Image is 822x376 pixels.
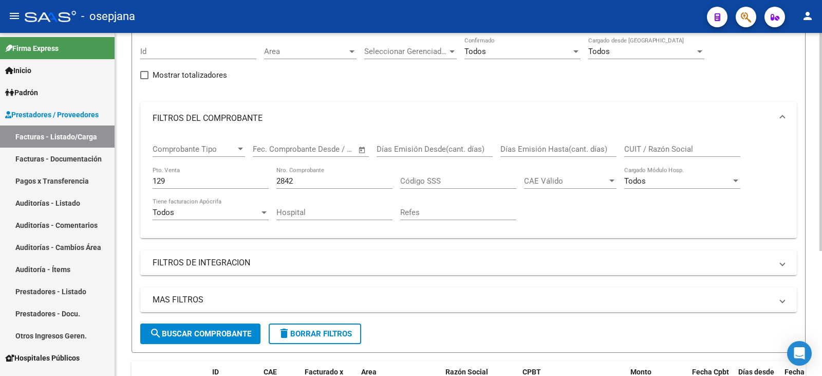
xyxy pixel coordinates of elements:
[278,327,290,339] mat-icon: delete
[361,368,377,376] span: Area
[357,144,368,156] button: Open calendar
[153,257,772,268] mat-panel-title: FILTROS DE INTEGRACION
[212,368,219,376] span: ID
[140,135,797,238] div: FILTROS DEL COMPROBANTE
[150,329,251,338] span: Buscar Comprobante
[5,43,59,54] span: Firma Express
[5,87,38,98] span: Padrón
[522,368,541,376] span: CPBT
[364,47,447,56] span: Seleccionar Gerenciador
[153,69,227,81] span: Mostrar totalizadores
[692,368,729,376] span: Fecha Cpbt
[524,176,607,186] span: CAE Válido
[630,368,651,376] span: Monto
[8,10,21,22] mat-icon: menu
[264,368,277,376] span: CAE
[464,47,486,56] span: Todos
[153,294,772,306] mat-panel-title: MAS FILTROS
[264,47,347,56] span: Area
[140,288,797,312] mat-expansion-panel-header: MAS FILTROS
[81,5,135,28] span: - osepjana
[588,47,610,56] span: Todos
[787,341,812,366] div: Open Intercom Messenger
[801,10,814,22] mat-icon: person
[5,352,80,364] span: Hospitales Públicos
[5,109,99,120] span: Prestadores / Proveedores
[253,145,294,154] input: Fecha inicio
[140,102,797,135] mat-expansion-panel-header: FILTROS DEL COMPROBANTE
[304,145,353,154] input: Fecha fin
[445,368,488,376] span: Razón Social
[269,324,361,344] button: Borrar Filtros
[140,250,797,275] mat-expansion-panel-header: FILTROS DE INTEGRACION
[140,324,260,344] button: Buscar Comprobante
[624,176,646,186] span: Todos
[278,329,352,338] span: Borrar Filtros
[153,113,772,124] mat-panel-title: FILTROS DEL COMPROBANTE
[150,327,162,339] mat-icon: search
[153,208,174,217] span: Todos
[5,65,31,76] span: Inicio
[153,145,236,154] span: Comprobante Tipo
